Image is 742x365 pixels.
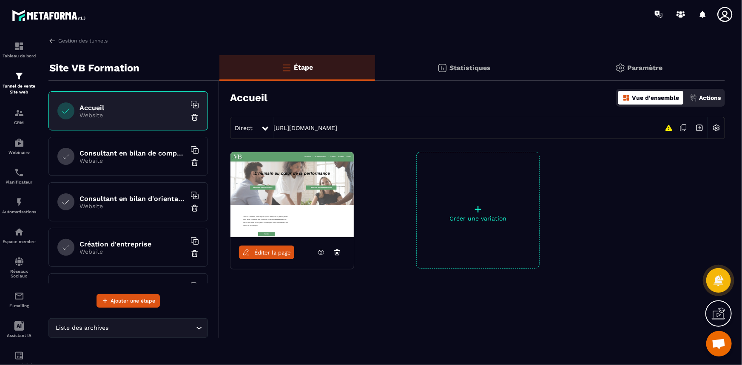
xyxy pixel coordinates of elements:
[294,63,313,71] p: Étape
[14,291,24,301] img: email
[80,149,186,157] h6: Consultant en bilan de compétences
[190,204,199,212] img: trash
[48,37,108,45] a: Gestion des tunnels
[2,83,36,95] p: Tunnel de vente Site web
[628,64,663,72] p: Paramètre
[2,250,36,285] a: social-networksocial-networkRéseaux Sociaux
[80,248,186,255] p: Website
[2,65,36,102] a: formationformationTunnel de vente Site web
[80,104,186,112] h6: Accueil
[239,246,294,259] a: Éditer la page
[254,249,291,256] span: Éditer la page
[48,318,208,338] div: Search for option
[2,161,36,191] a: schedulerschedulerPlanificateur
[230,92,267,104] h3: Accueil
[230,152,354,237] img: image
[417,203,539,215] p: +
[14,108,24,118] img: formation
[623,94,630,102] img: dashboard-orange.40269519.svg
[80,195,186,203] h6: Consultant en bilan d'orientation
[2,209,36,214] p: Automatisations
[632,94,679,101] p: Vue d'ensemble
[14,167,24,178] img: scheduler
[235,124,253,131] span: Direct
[14,227,24,237] img: automations
[2,131,36,161] a: automationsautomationsWebinaire
[97,294,160,308] button: Ajouter une étape
[111,297,155,305] span: Ajouter une étape
[190,249,199,258] img: trash
[699,94,721,101] p: Actions
[2,102,36,131] a: formationformationCRM
[14,257,24,267] img: social-network
[2,269,36,278] p: Réseaux Sociaux
[2,35,36,65] a: formationformationTableau de bord
[691,120,708,136] img: arrow-next.bcc2205e.svg
[2,285,36,314] a: emailemailE-mailing
[281,62,292,73] img: bars-o.4a397970.svg
[2,150,36,155] p: Webinaire
[2,314,36,344] a: Assistant IA
[2,239,36,244] p: Espace membre
[690,94,697,102] img: actions.d6e523a2.png
[14,41,24,51] img: formation
[273,124,337,131] a: [URL][DOMAIN_NAME]
[417,215,539,222] p: Créer une variation
[54,323,111,333] span: Liste des archives
[706,331,732,357] div: Ouvrir le chat
[14,71,24,81] img: formation
[80,203,186,209] p: Website
[12,8,88,23] img: logo
[190,113,199,122] img: trash
[615,63,625,73] img: setting-gr.5f69749f.svg
[14,138,24,148] img: automations
[2,191,36,221] a: automationsautomationsAutomatisations
[80,157,186,164] p: Website
[111,323,194,333] input: Search for option
[14,351,24,361] img: accountant
[2,333,36,338] p: Assistant IA
[2,221,36,250] a: automationsautomationsEspace membre
[437,63,447,73] img: stats.20deebd0.svg
[2,303,36,308] p: E-mailing
[49,59,139,76] p: Site VB Formation
[80,112,186,119] p: Website
[190,158,199,167] img: trash
[14,197,24,207] img: automations
[2,120,36,125] p: CRM
[2,180,36,184] p: Planificateur
[48,37,56,45] img: arrow
[449,64,491,72] p: Statistiques
[80,240,186,248] h6: Création d'entreprise
[2,54,36,58] p: Tableau de bord
[708,120,725,136] img: setting-w.858f3a88.svg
